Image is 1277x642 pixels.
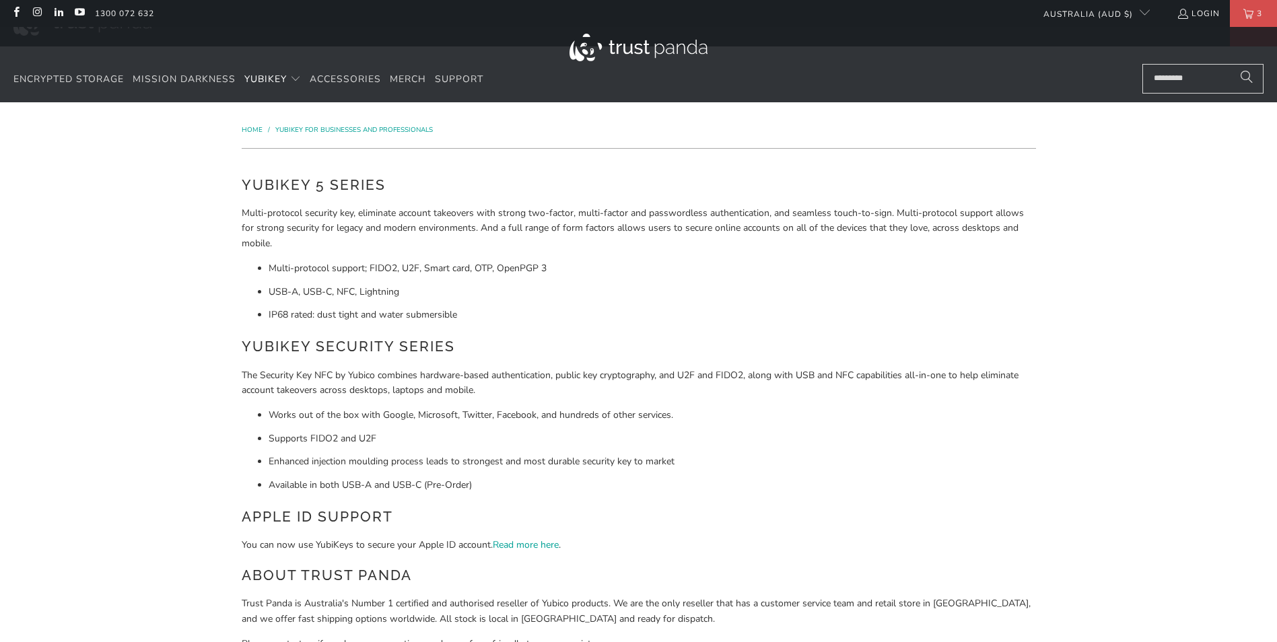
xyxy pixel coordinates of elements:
[435,73,483,85] span: Support
[269,431,1036,446] li: Supports FIDO2 and U2F
[1230,64,1264,94] button: Search
[268,125,270,135] span: /
[435,64,483,96] a: Support
[570,34,707,61] img: Trust Panda Australia
[310,73,381,85] span: Accessories
[53,8,64,19] a: Trust Panda Australia on LinkedIn
[242,125,263,135] span: Home
[242,596,1036,627] p: Trust Panda is Australia's Number 1 certified and authorised reseller of Yubico products. We are ...
[133,73,236,85] span: Mission Darkness
[133,64,236,96] a: Mission Darkness
[269,308,1036,322] li: IP68 rated: dust tight and water submersible
[73,8,85,19] a: Trust Panda Australia on YouTube
[95,6,154,21] a: 1300 072 632
[244,73,287,85] span: YubiKey
[269,454,1036,469] li: Enhanced injection moulding process leads to strongest and most durable security key to market
[269,285,1036,299] li: USB-A, USB-C, NFC, Lightning
[13,64,124,96] a: Encrypted Storage
[269,408,1036,423] li: Works out of the box with Google, Microsoft, Twitter, Facebook, and hundreds of other services.
[242,506,1036,528] h2: Apple ID Support
[1177,6,1220,21] a: Login
[242,174,1036,196] h2: YubiKey 5 Series
[390,64,426,96] a: Merch
[390,73,426,85] span: Merch
[242,368,1036,398] p: The Security Key NFC by Yubico combines hardware-based authentication, public key cryptography, a...
[10,8,22,19] a: Trust Panda Australia on Facebook
[493,538,559,551] a: Read more here
[275,125,433,135] a: YubiKey for Businesses and Professionals
[31,8,42,19] a: Trust Panda Australia on Instagram
[242,538,1036,552] p: You can now use YubiKeys to secure your Apple ID account. .
[13,64,483,96] nav: Translation missing: en.navigation.header.main_nav
[310,64,381,96] a: Accessories
[242,565,1036,586] h2: About Trust Panda
[242,125,265,135] a: Home
[13,73,124,85] span: Encrypted Storage
[1142,64,1264,94] input: Search...
[242,206,1036,251] p: Multi-protocol security key, eliminate account takeovers with strong two-factor, multi-factor and...
[242,336,1036,357] h2: YubiKey Security Series
[269,261,1036,276] li: Multi-protocol support; FIDO2, U2F, Smart card, OTP, OpenPGP 3
[269,478,1036,493] li: Available in both USB-A and USB-C (Pre-Order)
[244,64,301,96] summary: YubiKey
